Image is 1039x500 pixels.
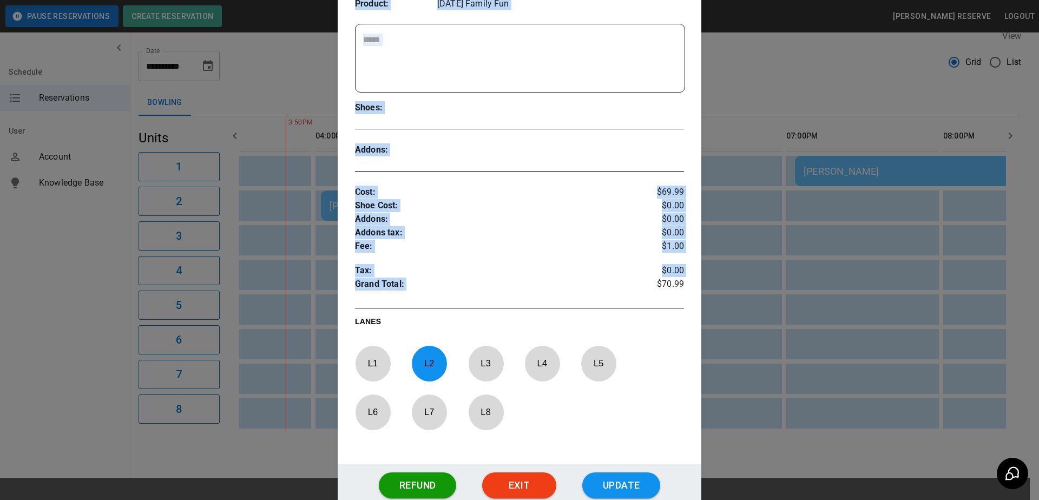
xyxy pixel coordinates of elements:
[468,351,504,376] p: L 3
[629,213,684,226] p: $0.00
[355,101,437,115] p: Shoes :
[524,351,560,376] p: L 4
[355,143,437,157] p: Addons :
[629,278,684,294] p: $70.99
[355,316,684,331] p: LANES
[482,472,556,498] button: Exit
[629,186,684,199] p: $69.99
[411,399,447,425] p: L 7
[355,264,629,278] p: Tax :
[629,199,684,213] p: $0.00
[355,351,391,376] p: L 1
[629,240,684,253] p: $1.00
[581,351,616,376] p: L 5
[355,278,629,294] p: Grand Total :
[468,399,504,425] p: L 8
[629,264,684,278] p: $0.00
[355,399,391,425] p: L 6
[582,472,660,498] button: Update
[355,226,629,240] p: Addons tax :
[355,186,629,199] p: Cost :
[629,226,684,240] p: $0.00
[355,199,629,213] p: Shoe Cost :
[411,351,447,376] p: L 2
[355,240,629,253] p: Fee :
[379,472,456,498] button: Refund
[355,213,629,226] p: Addons :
